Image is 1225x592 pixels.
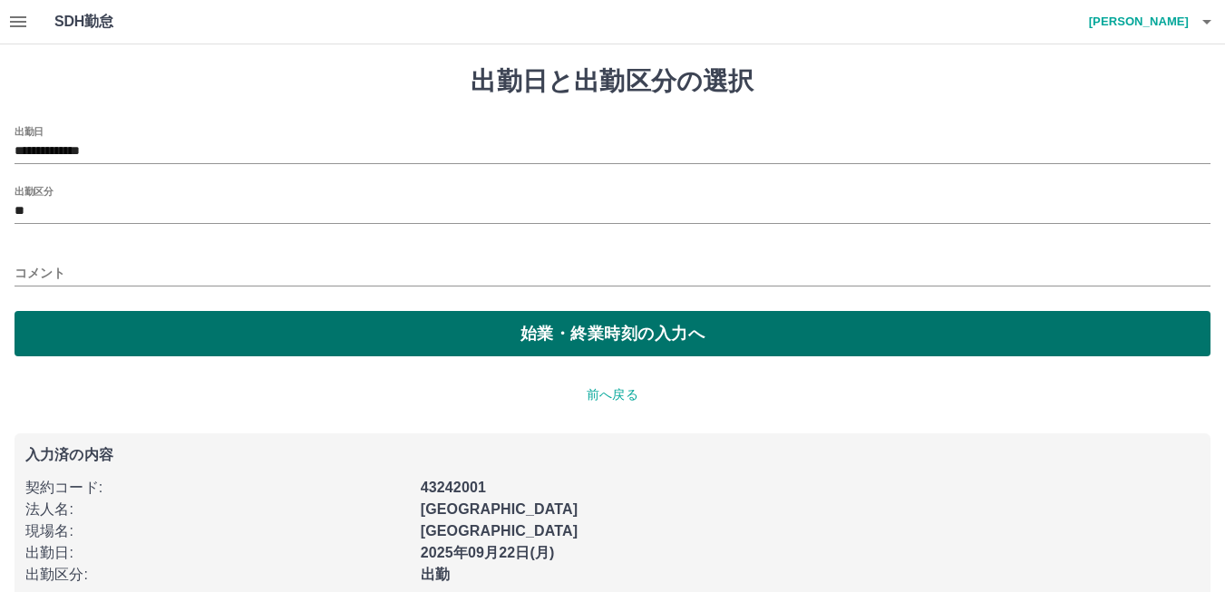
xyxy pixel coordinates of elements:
[421,501,578,517] b: [GEOGRAPHIC_DATA]
[25,448,1200,462] p: 入力済の内容
[25,542,410,564] p: 出勤日 :
[421,545,555,560] b: 2025年09月22日(月)
[15,385,1210,404] p: 前へ戻る
[25,477,410,499] p: 契約コード :
[15,66,1210,97] h1: 出勤日と出勤区分の選択
[25,564,410,586] p: 出勤区分 :
[15,184,53,198] label: 出勤区分
[15,311,1210,356] button: 始業・終業時刻の入力へ
[25,499,410,520] p: 法人名 :
[25,520,410,542] p: 現場名 :
[421,480,486,495] b: 43242001
[421,567,450,582] b: 出勤
[15,124,44,138] label: 出勤日
[421,523,578,539] b: [GEOGRAPHIC_DATA]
